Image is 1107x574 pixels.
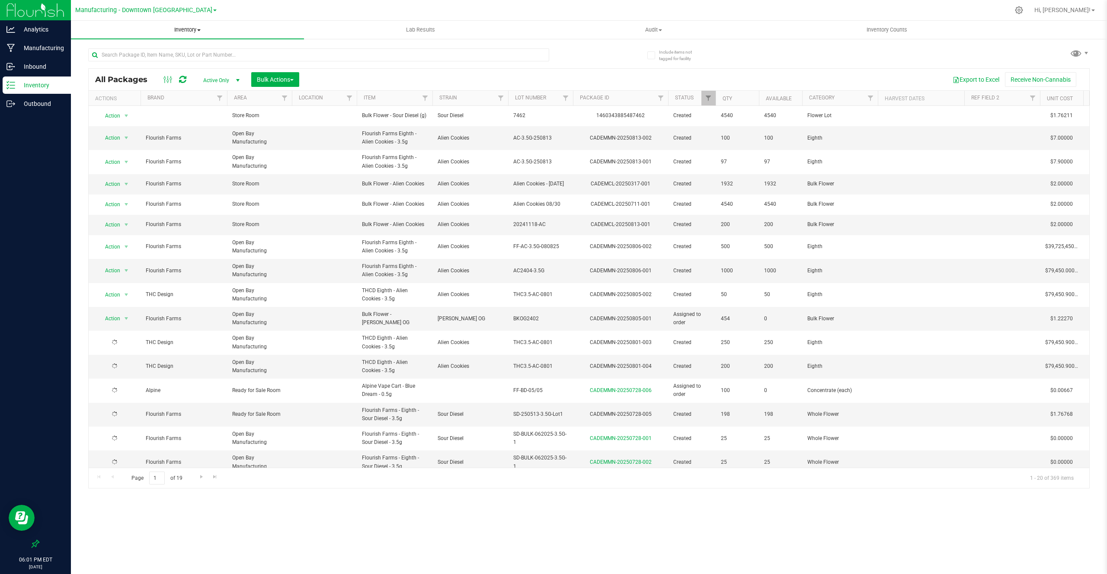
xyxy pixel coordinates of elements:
[121,156,132,168] span: select
[438,200,503,208] span: Alien Cookies
[121,265,132,277] span: select
[121,313,132,325] span: select
[807,290,873,299] span: Eighth
[1023,472,1081,485] span: 1 - 20 of 369 items
[673,158,710,166] span: Created
[146,362,222,370] span: THC Design
[121,241,132,253] span: select
[572,112,669,120] div: 1460343885487462
[97,156,121,168] span: Action
[15,61,67,72] p: Inbound
[572,315,669,323] div: CADEMMN-20250805-001
[146,220,222,229] span: Flourish Farms
[362,406,427,423] span: Flourish Farms - Eighth - Sour Diesel - 3.5g
[764,267,797,275] span: 1000
[590,459,652,465] a: CADEMMN-20250728-002
[513,430,568,446] span: SD-BULK-062025-3.5G-1
[673,434,710,443] span: Created
[418,91,432,105] a: Filter
[195,472,208,483] a: Go to the next page
[513,267,568,275] span: AC2404-3.5G
[721,410,754,418] span: 198
[721,180,754,188] span: 1932
[146,315,222,323] span: Flourish Farms
[438,134,503,142] span: Alien Cookies
[764,158,797,166] span: 97
[362,287,427,303] span: THCD Eighth - Alien Cookies - 3.5g
[537,21,770,39] a: Audit
[673,410,710,418] span: Created
[580,95,609,101] a: Package ID
[807,267,873,275] span: Eighth
[257,76,294,83] span: Bulk Actions
[538,26,770,34] span: Audit
[513,200,568,208] span: Alien Cookies 08/30
[146,338,222,347] span: THC Design
[362,180,427,188] span: Bulk Flower - Alien Cookies
[1034,6,1091,13] span: Hi, [PERSON_NAME]!
[1040,427,1083,450] td: $0.00000
[675,95,694,101] a: Status
[764,315,797,323] span: 0
[438,434,503,443] span: Sour Diesel
[362,430,427,446] span: Flourish Farms - Eighth - Sour Diesel - 3.5g
[362,358,427,375] span: THCD Eighth - Alien Cookies - 3.5g
[438,290,503,299] span: Alien Cookies
[232,430,287,446] span: Open Bay Manufacturing
[97,110,121,122] span: Action
[1040,235,1083,259] td: $39,725,450.00000
[232,287,287,303] span: Open Bay Manufacturing
[362,382,427,399] span: Alpine Vape Cart - Blue Dream - 0.5g
[97,265,121,277] span: Action
[572,362,669,370] div: CADEMMN-20250801-004
[721,362,754,370] span: 200
[6,25,15,34] inline-svg: Analytics
[764,434,797,443] span: 25
[15,24,67,35] p: Analytics
[572,267,669,275] div: CADEMMN-20250806-001
[232,130,287,146] span: Open Bay Manufacturing
[721,434,754,443] span: 25
[513,158,568,166] span: AC-3.5G-250813
[673,310,710,327] span: Assigned to order
[146,134,222,142] span: Flourish Farms
[438,112,503,120] span: Sour Diesel
[673,220,710,229] span: Created
[121,110,132,122] span: select
[513,290,568,299] span: THC3.5-AC-0801
[97,219,121,231] span: Action
[572,200,669,208] div: CADEMCL-20250711-001
[766,96,792,102] a: Available
[590,435,652,441] a: CADEMMN-20250728-001
[146,386,222,395] span: Alpine
[1040,283,1083,307] td: $79,450.90000
[673,290,710,299] span: Created
[232,112,287,120] span: Store Room
[764,362,797,370] span: 200
[121,198,132,210] span: select
[723,96,732,102] a: Qty
[146,458,222,466] span: Flourish Farms
[438,220,503,229] span: Alien Cookies
[97,132,121,144] span: Action
[362,220,427,229] span: Bulk Flower - Alien Cookies
[439,95,457,101] a: Strain
[673,112,710,120] span: Created
[770,21,1003,39] a: Inventory Counts
[232,239,287,255] span: Open Bay Manufacturing
[88,48,549,61] input: Search Package ID, Item Name, SKU, Lot or Part Number...
[764,242,797,251] span: 500
[438,410,503,418] span: Sour Diesel
[75,6,212,14] span: Manufacturing - Downtown [GEOGRAPHIC_DATA]
[764,220,797,229] span: 200
[232,334,287,351] span: Open Bay Manufacturing
[764,200,797,208] span: 4540
[121,219,132,231] span: select
[342,91,357,105] a: Filter
[494,91,508,105] a: Filter
[232,358,287,375] span: Open Bay Manufacturing
[146,200,222,208] span: Flourish Farms
[572,220,669,229] div: CADEMCL-20250813-001
[146,158,222,166] span: Flourish Farms
[1040,355,1083,379] td: $79,450.90000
